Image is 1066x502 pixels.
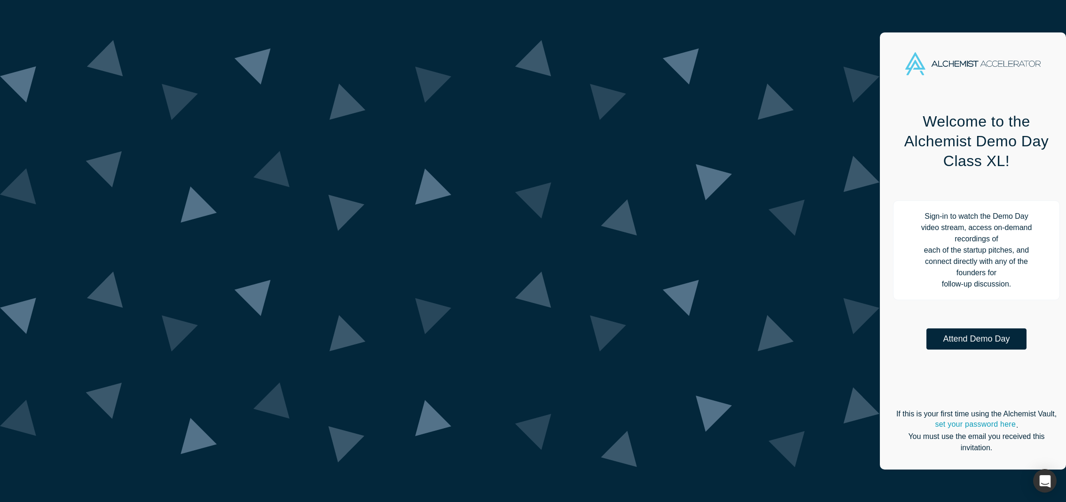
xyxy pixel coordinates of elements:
h1: Welcome to the Alchemist Demo Day Class XL! [893,112,1060,171]
p: If this is your first time using the Alchemist Vault, . You must use the email you received this ... [893,408,1060,454]
a: set your password here [934,418,1016,430]
button: Attend Demo Day [926,328,1027,350]
img: Alchemist Accelerator Logo [905,52,1041,75]
p: Sign-in to watch the Demo Day video stream, access on-demand recordings of each of the startup pi... [893,200,1060,300]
